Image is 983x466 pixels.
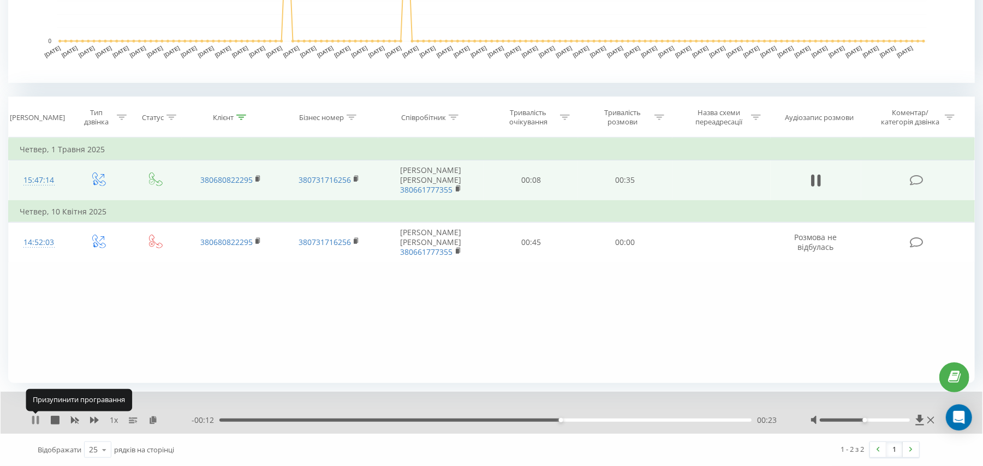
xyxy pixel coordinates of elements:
text: [DATE] [367,45,385,58]
text: [DATE] [470,45,488,58]
text: [DATE] [811,45,829,58]
text: [DATE] [248,45,266,58]
span: 1 x [110,415,118,426]
div: Accessibility label [863,418,867,422]
text: [DATE] [606,45,624,58]
text: [DATE] [794,45,812,58]
text: [DATE] [640,45,658,58]
text: [DATE] [760,45,778,58]
a: 380731716256 [299,175,351,185]
text: [DATE] [112,45,130,58]
td: 00:08 [484,160,578,201]
a: 380661777355 [401,247,453,257]
div: Призупинити програвання [26,389,132,411]
text: [DATE] [316,45,334,58]
div: Клієнт [213,113,234,122]
text: [DATE] [879,45,897,58]
text: [DATE] [350,45,368,58]
text: [DATE] [299,45,317,58]
text: [DATE] [538,45,556,58]
text: [DATE] [452,45,470,58]
div: Тип дзвінка [79,108,114,127]
text: [DATE] [94,45,112,58]
text: [DATE] [197,45,215,58]
text: [DATE] [163,45,181,58]
text: [DATE] [623,45,641,58]
span: рядків на сторінці [114,445,174,455]
a: 380680822295 [200,237,253,247]
text: [DATE] [180,45,198,58]
div: Співробітник [401,113,446,122]
div: 1 - 2 з 2 [841,444,865,455]
text: [DATE] [214,45,232,58]
text: [DATE] [487,45,505,58]
div: 15:47:14 [20,170,58,191]
a: 380680822295 [200,175,253,185]
text: [DATE] [146,45,164,58]
td: 00:45 [484,222,578,262]
text: [DATE] [265,45,283,58]
text: [DATE] [555,45,573,58]
text: [DATE] [708,45,726,58]
a: 1 [886,442,903,457]
a: 380731716256 [299,237,351,247]
td: Четвер, 10 Квітня 2025 [9,201,975,223]
div: Коментар/категорія дзвінка [878,108,942,127]
text: [DATE] [129,45,147,58]
text: [DATE] [777,45,795,58]
text: [DATE] [589,45,607,58]
div: 25 [89,444,98,455]
div: Accessibility label [559,418,563,422]
text: [DATE] [504,45,522,58]
div: Open Intercom Messenger [946,404,972,431]
div: Бізнес номер [299,113,344,122]
td: [PERSON_NAME] [PERSON_NAME] [378,160,484,201]
span: Розмова не відбулась [795,232,837,252]
text: 0 [48,38,51,44]
text: [DATE] [61,45,79,58]
text: [DATE] [78,45,96,58]
div: Статус [142,113,164,122]
text: [DATE] [862,45,880,58]
span: - 00:12 [192,415,219,426]
a: 380661777355 [401,184,453,195]
div: Аудіозапис розмови [785,113,854,122]
td: 00:00 [578,222,672,262]
div: Тривалість очікування [499,108,557,127]
text: [DATE] [692,45,710,58]
text: [DATE] [402,45,420,58]
text: [DATE] [231,45,249,58]
text: [DATE] [436,45,454,58]
text: [DATE] [896,45,914,58]
text: [DATE] [521,45,539,58]
span: 00:23 [757,415,777,426]
div: 14:52:03 [20,232,58,253]
text: [DATE] [44,45,62,58]
text: [DATE] [419,45,437,58]
text: [DATE] [828,45,846,58]
text: [DATE] [572,45,590,58]
span: Відображати [38,445,81,455]
text: [DATE] [674,45,692,58]
text: [DATE] [657,45,675,58]
text: [DATE] [742,45,760,58]
text: [DATE] [384,45,402,58]
td: [PERSON_NAME] [PERSON_NAME] [378,222,484,262]
text: [DATE] [333,45,352,58]
text: [DATE] [725,45,743,58]
text: [DATE] [845,45,863,58]
div: [PERSON_NAME] [10,113,65,122]
div: Тривалість розмови [593,108,652,127]
td: Четвер, 1 Травня 2025 [9,139,975,160]
text: [DATE] [282,45,300,58]
td: 00:35 [578,160,672,201]
div: Назва схеми переадресації [690,108,748,127]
